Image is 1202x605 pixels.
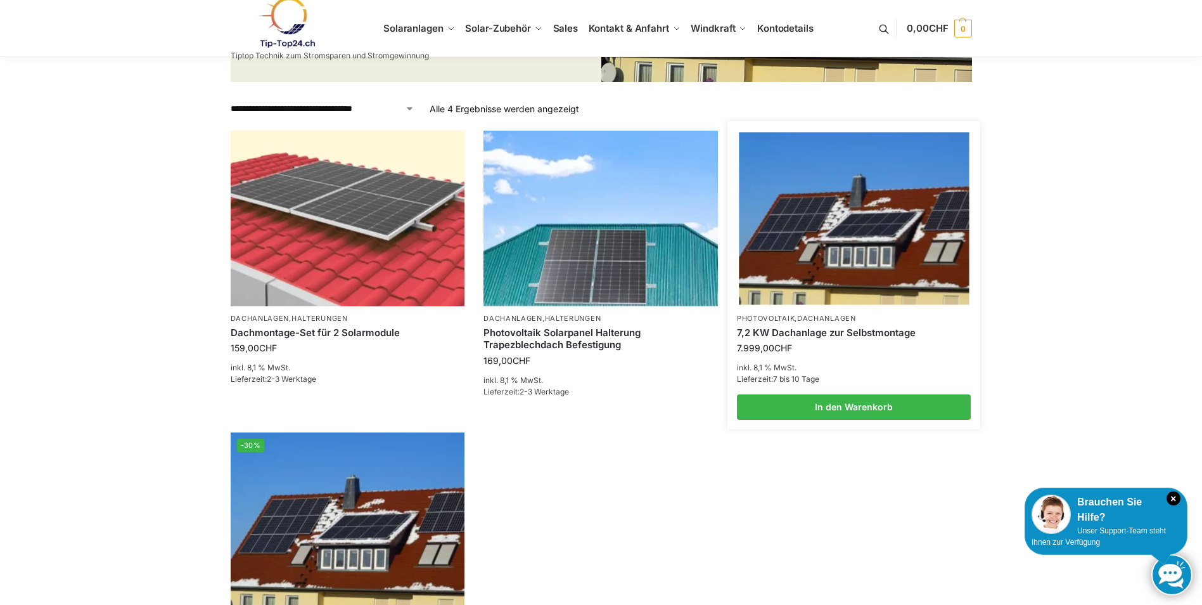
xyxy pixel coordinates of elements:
[383,22,444,34] span: Solaranlagen
[737,374,819,384] span: Lieferzeit:
[773,374,819,384] span: 7 bis 10 Tage
[691,22,735,34] span: Windkraft
[1167,491,1180,505] i: Schließen
[483,355,530,366] bdi: 169,00
[231,374,316,384] span: Lieferzeit:
[267,374,316,384] span: 2-3 Werktage
[739,132,969,304] img: Solar Dachanlage 6,5 KW
[589,22,669,34] span: Kontakt & Anfahrt
[1032,495,1071,534] img: Customer service
[483,387,569,396] span: Lieferzeit:
[291,314,348,323] a: Halterungen
[483,131,718,306] img: Trapezdach Halterung
[545,314,601,323] a: Halterungen
[465,22,531,34] span: Solar-Zubehör
[737,327,971,339] a: 7,2 KW Dachanlage zur Selbstmontage
[231,362,465,374] p: inkl. 8,1 % MwSt.
[907,10,971,48] a: 0,00CHF 0
[907,22,948,34] span: 0,00
[231,327,465,339] a: Dachmontage-Set für 2 Solarmodule
[231,342,277,353] bdi: 159,00
[737,342,792,353] bdi: 7.999,00
[231,131,465,306] img: Halterung Solarpaneele Ziegeldach
[774,342,792,353] span: CHF
[737,314,971,323] p: ,
[1032,495,1180,525] div: Brauchen Sie Hilfe?
[553,22,579,34] span: Sales
[231,314,465,323] p: ,
[231,102,414,115] select: Shop-Reihenfolge
[737,362,971,374] p: inkl. 8,1 % MwSt.
[520,387,569,396] span: 2-3 Werktage
[513,355,530,366] span: CHF
[954,20,972,37] span: 0
[929,22,949,34] span: CHF
[797,314,856,323] a: Dachanlagen
[231,314,290,323] a: Dachanlagen
[737,314,795,323] a: Photovoltaik
[430,102,579,115] p: Alle 4 Ergebnisse werden angezeigt
[483,327,718,351] a: Photovoltaik Solarpanel Halterung Trapezblechdach Befestigung
[483,314,542,323] a: Dachanlagen
[231,52,429,60] p: Tiptop Technik zum Stromsparen und Stromgewinnung
[737,394,971,420] a: In den Warenkorb legen: „7,2 KW Dachanlage zur Selbstmontage“
[1032,526,1166,547] span: Unser Support-Team steht Ihnen zur Verfügung
[483,314,718,323] p: ,
[483,375,718,386] p: inkl. 8,1 % MwSt.
[757,22,814,34] span: Kontodetails
[259,342,277,353] span: CHF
